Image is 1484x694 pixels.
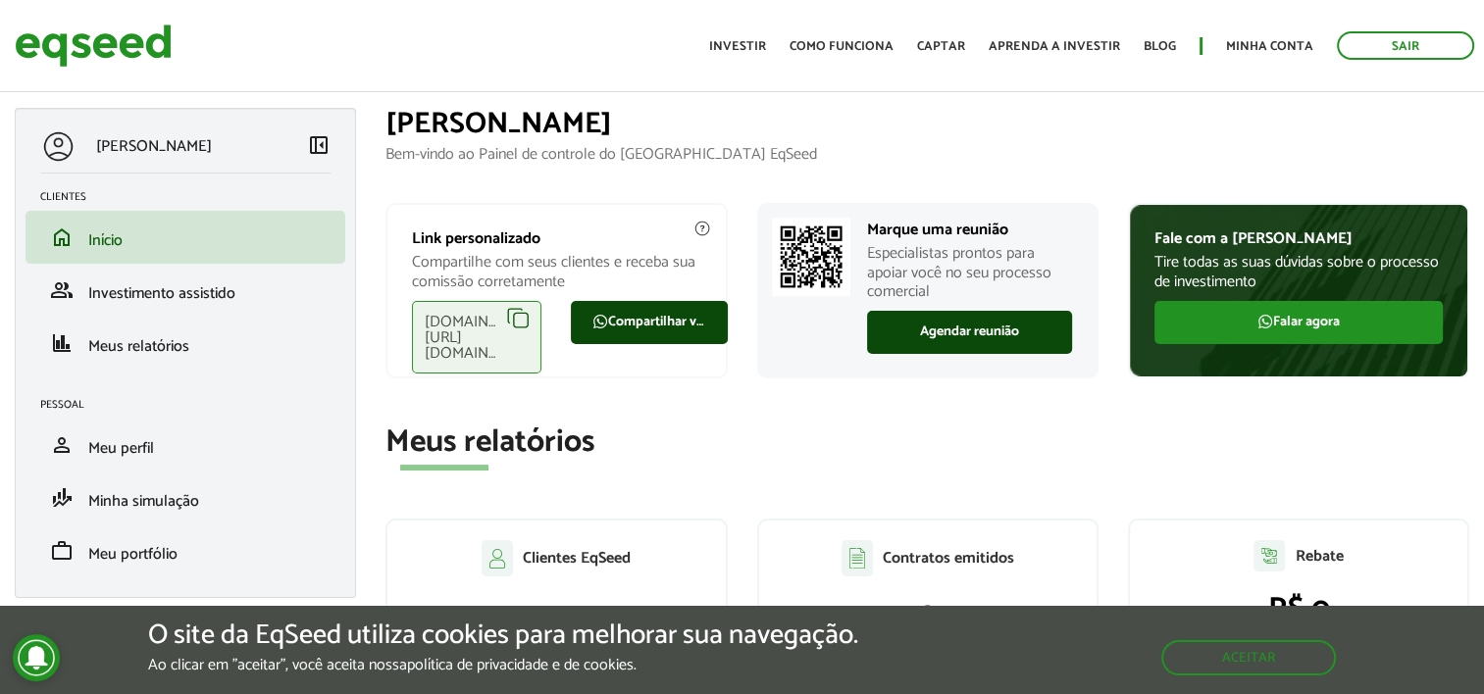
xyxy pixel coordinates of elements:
[40,539,331,563] a: workMeu portfólio
[88,227,123,254] span: Início
[50,433,74,457] span: person
[96,137,212,156] p: [PERSON_NAME]
[1226,40,1313,53] a: Minha conta
[88,541,178,568] span: Meu portfólio
[412,301,541,373] div: [DOMAIN_NAME][URL][DOMAIN_NAME]
[385,108,1469,140] h1: [PERSON_NAME]
[571,301,728,344] a: Compartilhar via WhatsApp
[1295,547,1343,566] p: Rebate
[989,40,1120,53] a: Aprenda a investir
[693,220,711,237] img: agent-meulink-info2.svg
[482,540,513,575] img: agent-clientes.svg
[88,488,199,515] span: Minha simulação
[867,311,1072,354] a: Agendar reunião
[40,331,331,355] a: financeMeus relatórios
[148,620,858,651] h5: O site da EqSeed utiliza cookies para melhorar sua navegação.
[1154,301,1443,344] a: Falar agora
[1154,253,1443,290] p: Tire todas as suas dúvidas sobre o processo de investimento
[1257,314,1273,329] img: FaWhatsapp.svg
[26,264,345,317] li: Investimento assistido
[1154,229,1443,248] p: Fale com a [PERSON_NAME]
[917,40,965,53] a: Captar
[1254,540,1285,571] img: agent-relatorio.svg
[1144,40,1176,53] a: Blog
[412,253,700,290] p: Compartilhe com seus clientes e receba sua comissão corretamente
[88,435,154,462] span: Meu perfil
[412,229,700,248] p: Link personalizado
[307,133,331,157] span: left_panel_close
[148,656,858,674] p: Ao clicar em "aceitar", você aceita nossa .
[867,244,1072,301] p: Especialistas prontos para apoiar você no seu processo comercial
[40,433,331,457] a: personMeu perfil
[40,191,345,203] h2: Clientes
[15,20,172,72] img: EqSeed
[883,549,1014,568] p: Contratos emitidos
[867,221,1072,239] p: Marque uma reunião
[1161,640,1336,675] button: Aceitar
[26,471,345,524] li: Minha simulação
[407,658,634,673] a: política de privacidade e de cookies
[50,486,74,510] span: finance_mode
[26,211,345,264] li: Início
[1150,591,1448,628] p: R$ 0
[40,278,331,302] a: groupInvestimento assistido
[26,317,345,370] li: Meus relatórios
[26,524,345,577] li: Meu portfólio
[709,40,766,53] a: Investir
[842,540,873,576] img: agent-contratos.svg
[779,596,1077,633] p: 0
[592,314,608,329] img: FaWhatsapp.svg
[40,399,345,411] h2: Pessoal
[40,486,331,510] a: finance_modeMinha simulação
[385,425,1469,460] h2: Meus relatórios
[50,225,74,249] span: home
[385,145,1469,164] p: Bem-vindo ao Painel de controle do [GEOGRAPHIC_DATA] EqSeed
[790,40,894,53] a: Como funciona
[772,218,850,296] img: Marcar reunião com consultor
[523,549,631,568] p: Clientes EqSeed
[1337,31,1474,60] a: Sair
[88,333,189,360] span: Meus relatórios
[50,278,74,302] span: group
[407,596,705,633] p: 1
[50,539,74,563] span: work
[88,280,235,307] span: Investimento assistido
[40,225,331,249] a: homeInício
[307,133,331,161] a: Colapsar menu
[50,331,74,355] span: finance
[26,419,345,471] li: Meu perfil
